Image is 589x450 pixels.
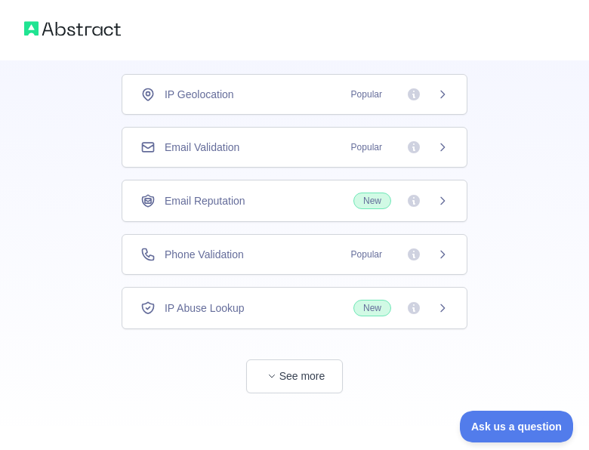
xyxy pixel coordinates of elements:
[165,140,239,155] span: Email Validation
[353,193,391,209] span: New
[342,247,391,262] span: Popular
[165,247,244,262] span: Phone Validation
[165,87,234,102] span: IP Geolocation
[165,193,245,208] span: Email Reputation
[24,18,121,39] img: Abstract logo
[353,300,391,316] span: New
[342,87,391,102] span: Popular
[165,301,245,316] span: IP Abuse Lookup
[342,140,391,155] span: Popular
[246,359,343,393] button: See more
[460,411,574,442] iframe: Toggle Customer Support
